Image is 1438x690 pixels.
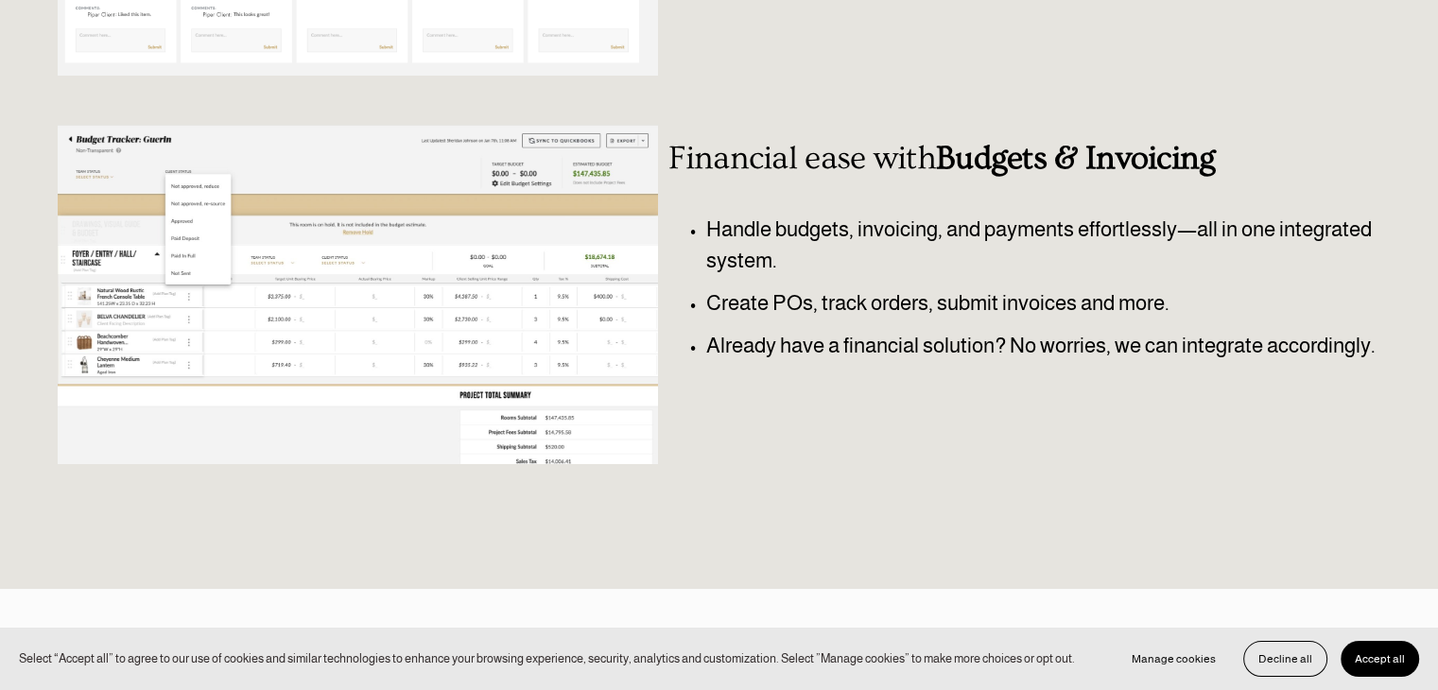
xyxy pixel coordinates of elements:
p: Select “Accept all” to agree to our use of cookies and similar technologies to enhance your brows... [19,649,1075,667]
span: Accept all [1355,652,1405,665]
p: Handle budgets, invoicing, and payments effortlessly—all in one integrated system. [706,214,1380,277]
button: Accept all [1341,641,1419,677]
h3: Financial ease with [668,140,1269,178]
button: Manage cookies [1117,641,1230,677]
span: Decline all [1258,652,1312,665]
p: Create POs, track orders, submit invoices and more. [706,287,1380,319]
p: Already have a financial solution? No worries, we can integrate accordingly. [706,330,1380,362]
strong: Budgets & Invoicing [936,140,1216,177]
span: Manage cookies [1132,652,1216,665]
button: Decline all [1243,641,1327,677]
